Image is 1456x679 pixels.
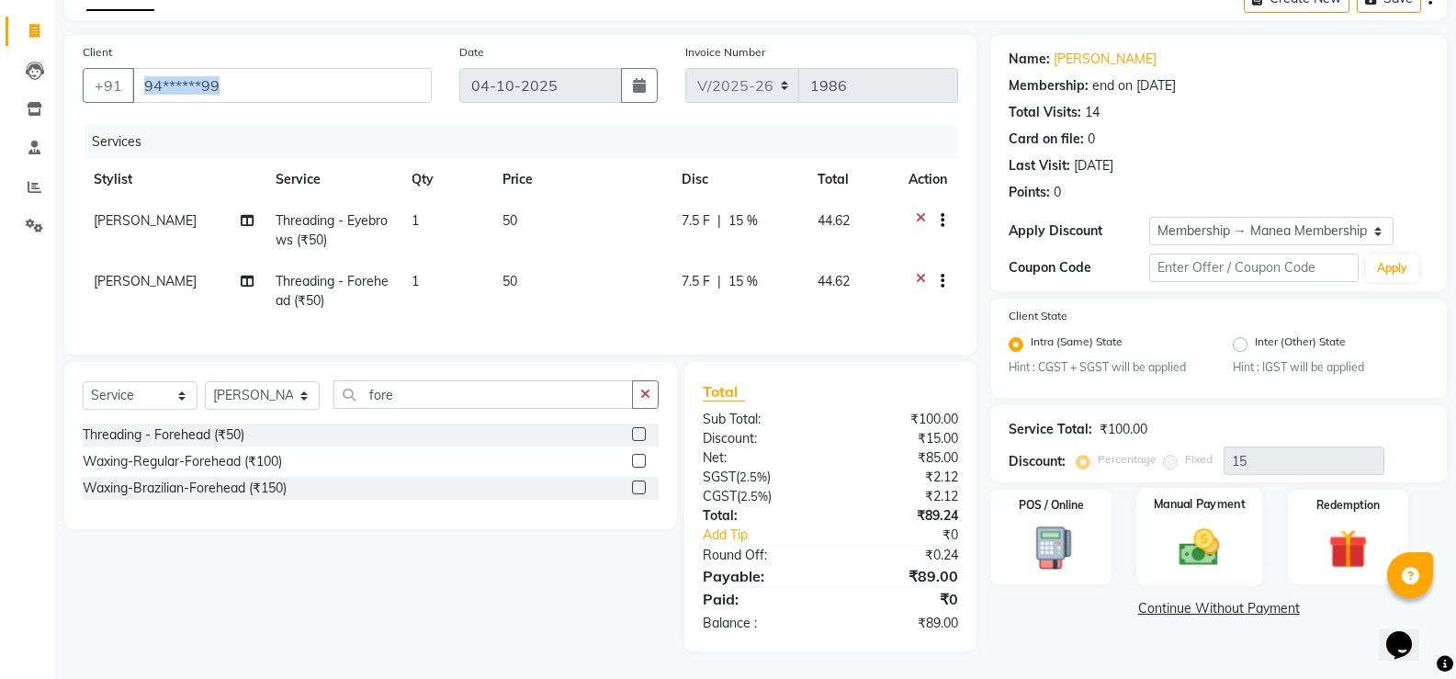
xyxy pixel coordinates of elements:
span: Threading - Forehead (₹50) [276,273,389,309]
span: 44.62 [818,273,850,289]
span: 7.5 F [682,211,710,231]
div: Sub Total: [689,410,830,429]
div: Points: [1009,183,1050,202]
span: [PERSON_NAME] [94,273,197,289]
span: 50 [502,273,517,289]
label: Invoice Number [685,44,765,61]
div: ₹89.24 [830,506,972,526]
label: Percentage [1098,451,1157,468]
label: Redemption [1316,497,1380,514]
span: Threading - Eyebrows (₹50) [276,212,388,248]
span: | [717,272,721,291]
div: Discount: [1009,452,1066,471]
input: Enter Offer / Coupon Code [1149,254,1359,282]
div: ₹89.00 [830,614,972,633]
div: ₹0 [854,526,972,545]
th: Total [807,159,897,200]
div: Paid: [689,588,830,610]
span: Total [703,382,745,402]
div: ₹100.00 [1100,420,1147,439]
div: ₹100.00 [830,410,972,429]
img: _gift.svg [1316,525,1380,573]
div: ( ) [689,487,830,506]
div: Round Off: [689,546,830,565]
span: 15 % [728,272,758,291]
div: Net: [689,448,830,468]
label: Client State [1009,308,1067,324]
th: Service [265,159,401,200]
a: Continue Without Payment [994,599,1443,618]
input: Search or Scan [333,380,633,409]
div: ( ) [689,468,830,487]
div: Card on file: [1009,130,1084,149]
span: SGST [703,469,736,485]
div: ₹15.00 [830,429,972,448]
label: Inter (Other) State [1255,334,1346,356]
span: 15 % [728,211,758,231]
div: Coupon Code [1009,258,1148,277]
div: Balance : [689,614,830,633]
img: _pos-terminal.svg [1020,525,1083,571]
div: ₹0.24 [830,546,972,565]
th: Price [491,159,672,200]
label: Intra (Same) State [1031,334,1123,356]
button: +91 [83,68,134,103]
label: Manual Payment [1154,496,1246,514]
div: [DATE] [1074,156,1113,175]
th: Stylist [83,159,265,200]
div: Total: [689,506,830,526]
div: 0 [1054,183,1061,202]
button: Apply [1366,255,1418,282]
input: Search by Name/Mobile/Email/Code [132,68,432,103]
div: 14 [1085,103,1100,122]
div: Apply Discount [1009,221,1148,241]
div: Name: [1009,50,1050,69]
span: 1 [412,273,419,289]
th: Disc [671,159,807,200]
div: ₹2.12 [830,468,972,487]
iframe: chat widget [1379,605,1438,661]
label: Fixed [1185,451,1213,468]
span: 44.62 [818,212,850,229]
div: end on [DATE] [1092,76,1176,96]
small: Hint : IGST will be applied [1233,359,1428,376]
div: ₹89.00 [830,565,972,587]
div: Payable: [689,565,830,587]
div: Total Visits: [1009,103,1081,122]
div: Services [85,125,972,159]
div: Waxing-Regular-Forehead (₹100) [83,452,282,471]
span: 7.5 F [682,272,710,291]
th: Qty [401,159,491,200]
label: Date [459,44,484,61]
div: Last Visit: [1009,156,1070,175]
span: [PERSON_NAME] [94,212,197,229]
span: 2.5% [739,470,767,484]
div: 0 [1088,130,1095,149]
span: | [717,211,721,231]
div: ₹2.12 [830,487,972,506]
span: 2.5% [740,489,768,504]
a: Add Tip [689,526,854,545]
div: Waxing-Brazilian-Forehead (₹150) [83,479,287,498]
div: ₹0 [830,588,972,610]
img: _cash.svg [1167,525,1232,571]
small: Hint : CGST + SGST will be applied [1009,359,1204,376]
label: POS / Online [1019,497,1084,514]
a: [PERSON_NAME] [1054,50,1157,69]
div: Membership: [1009,76,1089,96]
div: Threading - Forehead (₹50) [83,425,244,445]
label: Client [83,44,112,61]
th: Action [897,159,958,200]
span: CGST [703,488,737,504]
div: ₹85.00 [830,448,972,468]
div: Discount: [689,429,830,448]
div: Service Total: [1009,420,1092,439]
span: 1 [412,212,419,229]
span: 50 [502,212,517,229]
